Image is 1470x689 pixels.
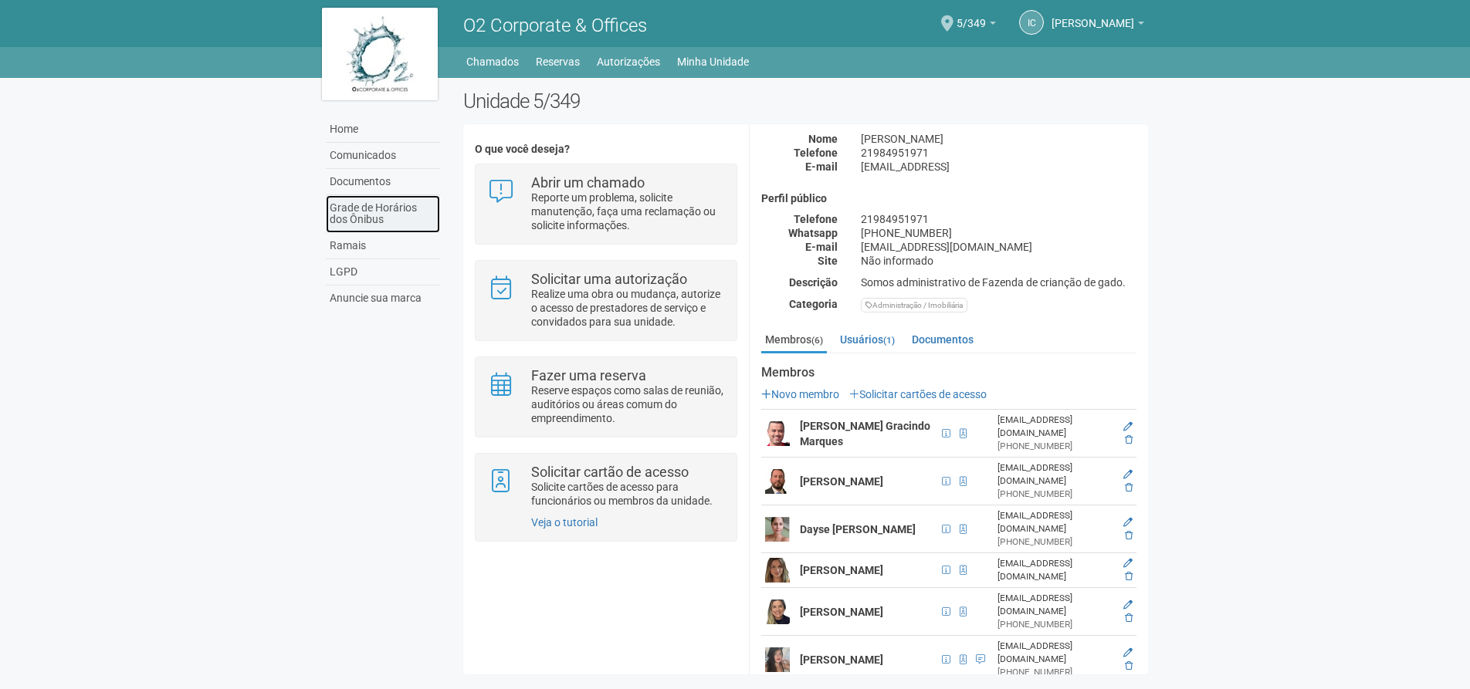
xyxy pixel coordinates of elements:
div: [PERSON_NAME] [849,132,1148,146]
a: Solicitar cartão de acesso Solicite cartões de acesso para funcionários ou membros da unidade. [487,465,724,508]
a: IC [1019,10,1044,35]
strong: Telefone [794,147,838,159]
div: 21984951971 [849,146,1148,160]
img: user.png [765,469,790,494]
div: [EMAIL_ADDRESS] [849,160,1148,174]
a: Excluir membro [1125,530,1133,541]
a: Solicitar cartões de acesso [849,388,987,400]
a: Editar membro [1123,421,1133,432]
span: 5/349 [957,2,986,29]
img: user.png [765,558,790,583]
small: (6) [811,335,823,346]
span: O2 Corporate & Offices [463,15,647,36]
div: [EMAIL_ADDRESS][DOMAIN_NAME] [997,592,1110,618]
span: Isa Cristina Dias Blas [1052,2,1134,29]
a: Minha Unidade [677,51,749,73]
a: Documentos [326,169,440,195]
a: LGPD [326,259,440,285]
div: [EMAIL_ADDRESS][DOMAIN_NAME] [997,461,1110,488]
strong: [PERSON_NAME] [800,654,883,666]
strong: Telefone [794,213,838,225]
div: [EMAIL_ADDRESS][DOMAIN_NAME] [997,557,1110,583]
strong: [PERSON_NAME] [800,564,883,576]
a: Comunicados [326,143,440,169]
div: Não informado [849,254,1148,268]
img: user.png [765,599,790,624]
a: Grade de Horários dos Ônibus [326,195,440,233]
h4: O que você deseja? [475,144,737,155]
a: Ramais [326,233,440,259]
p: Reserve espaços como salas de reunião, auditórios ou áreas comum do empreendimento. [531,383,725,425]
a: Excluir membro [1125,660,1133,671]
a: Chamados [466,51,519,73]
a: Excluir membro [1125,613,1133,623]
strong: Descrição [789,276,838,289]
strong: Solicitar uma autorização [531,271,687,287]
h2: Unidade 5/349 [463,90,1148,113]
strong: Whatsapp [788,227,838,239]
img: logo.jpg [322,8,438,100]
div: [PHONE_NUMBER] [997,535,1110,549]
strong: Nome [808,133,838,145]
a: Veja o tutorial [531,516,598,529]
strong: Dayse [PERSON_NAME] [800,523,916,535]
small: (1) [883,335,895,346]
p: Realize uma obra ou mudança, autorize o acesso de prestadores de serviço e convidados para sua un... [531,287,725,329]
a: Anuncie sua marca [326,285,440,311]
a: Excluir membro [1125,482,1133,493]
a: Solicitar uma autorização Realize uma obra ou mudança, autorize o acesso de prestadores de serviç... [487,272,724,329]
a: Editar membro [1123,647,1133,658]
img: user.png [765,517,790,542]
a: 5/349 [957,19,996,32]
a: Excluir membro [1125,571,1133,582]
a: Editar membro [1123,469,1133,480]
strong: Site [818,255,838,267]
div: [PHONE_NUMBER] [849,226,1148,240]
p: Solicite cartões de acesso para funcionários ou membros da unidade. [531,480,725,508]
h4: Perfil público [761,193,1136,204]
div: Somos administrativo de Fazenda de crianção de gado. [849,275,1148,289]
a: Novo membro [761,388,839,400]
strong: E-mail [805,160,838,173]
a: Home [326,117,440,143]
img: user.png [765,421,790,446]
strong: Solicitar cartão de acesso [531,464,689,480]
a: Fazer uma reserva Reserve espaços como salas de reunião, auditórios ou áreas comum do empreendime... [487,369,724,425]
div: [EMAIL_ADDRESS][DOMAIN_NAME] [997,414,1110,440]
a: Usuários(1) [836,328,899,351]
a: [PERSON_NAME] [1052,19,1144,32]
a: Editar membro [1123,558,1133,569]
a: Documentos [908,328,977,351]
a: Editar membro [1123,599,1133,610]
a: Excluir membro [1125,434,1133,445]
div: [EMAIL_ADDRESS][DOMAIN_NAME] [997,640,1110,666]
strong: Fazer uma reserva [531,367,646,383]
strong: E-mail [805,241,838,253]
div: [PHONE_NUMBER] [997,488,1110,501]
div: Administração / Imobiliária [861,298,967,312]
strong: Abrir um chamado [531,174,645,191]
div: [PHONE_NUMBER] [997,440,1110,453]
a: Editar membro [1123,517,1133,528]
div: [EMAIL_ADDRESS][DOMAIN_NAME] [997,509,1110,535]
strong: [PERSON_NAME] [800,606,883,618]
strong: [PERSON_NAME] Gracindo Marques [800,420,930,448]
strong: [PERSON_NAME] [800,475,883,488]
div: [PHONE_NUMBER] [997,666,1110,679]
a: Membros(6) [761,328,827,353]
a: Reservas [536,51,580,73]
a: Autorizações [597,51,660,73]
img: user.png [765,647,790,672]
div: [EMAIL_ADDRESS][DOMAIN_NAME] [849,240,1148,254]
a: Abrir um chamado Reporte um problema, solicite manutenção, faça uma reclamação ou solicite inform... [487,176,724,232]
div: [PHONE_NUMBER] [997,618,1110,631]
strong: Categoria [789,298,838,310]
div: 21984951971 [849,212,1148,226]
p: Reporte um problema, solicite manutenção, faça uma reclamação ou solicite informações. [531,191,725,232]
strong: Membros [761,366,1136,380]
